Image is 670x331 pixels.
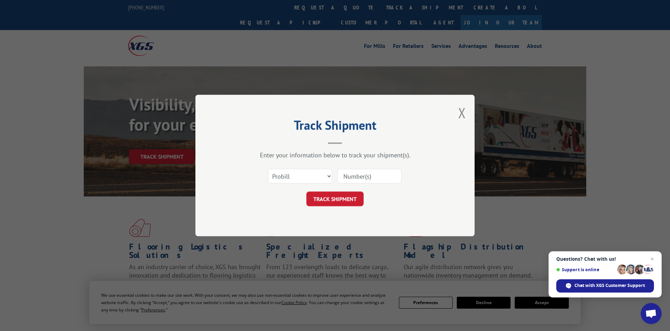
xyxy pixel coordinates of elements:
[337,169,402,184] input: Number(s)
[556,267,615,272] span: Support is online
[641,303,662,324] a: Open chat
[306,192,364,206] button: TRACK SHIPMENT
[556,279,654,293] span: Chat with XGS Customer Support
[230,120,440,134] h2: Track Shipment
[556,256,654,262] span: Questions? Chat with us!
[574,282,645,289] span: Chat with XGS Customer Support
[230,151,440,159] div: Enter your information below to track your shipment(s).
[458,103,466,122] button: Close modal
